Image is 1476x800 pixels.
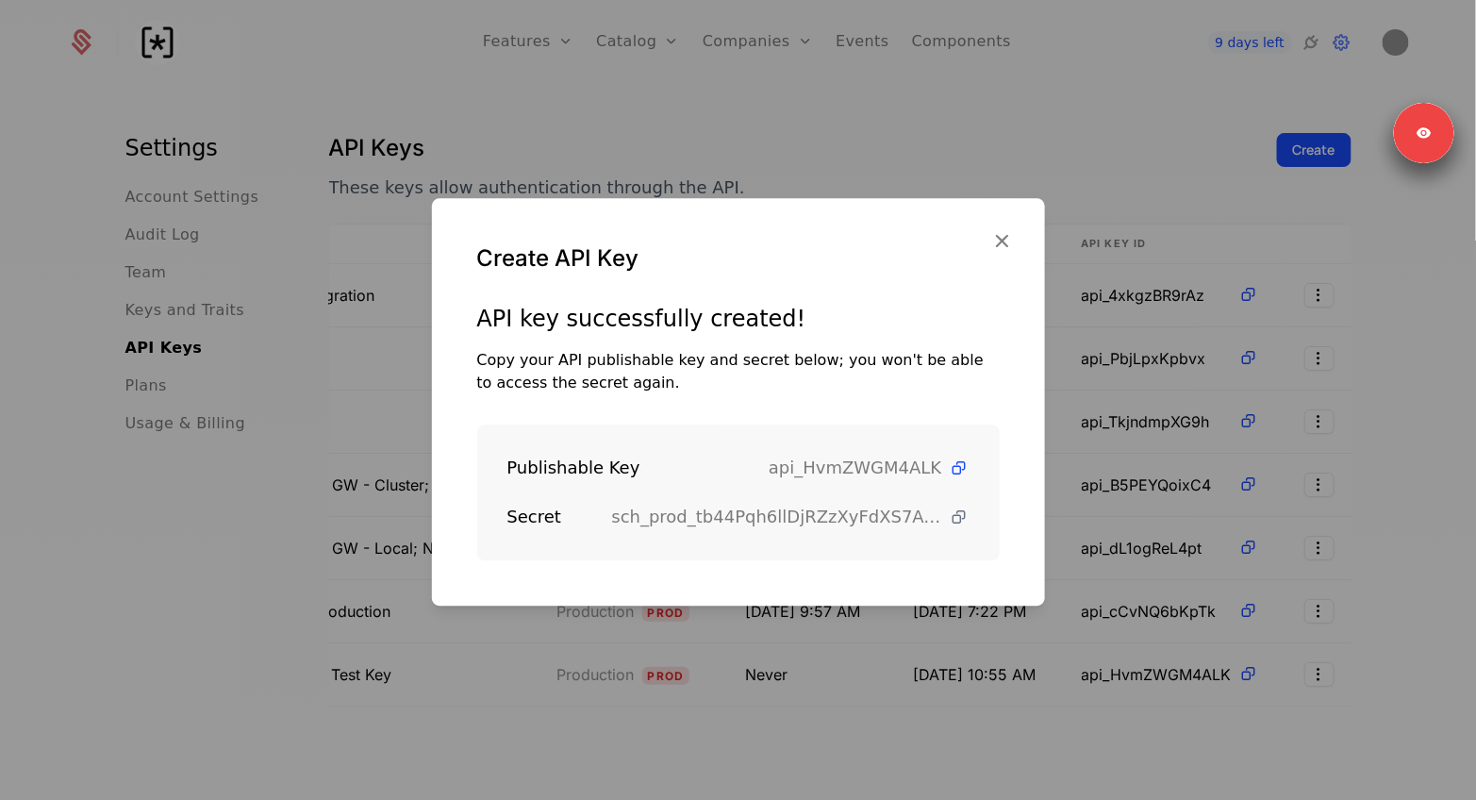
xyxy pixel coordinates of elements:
div: Publishable Key [507,455,770,481]
span: sch_prod_tb44Pqh6llDjRZzXyFdXS7AdAqhoSv3q [612,504,942,530]
div: Secret [507,504,612,530]
span: api_HvmZWGM4ALK [769,455,941,481]
div: Create API Key [477,243,1000,274]
div: API key successfully created! [477,304,1000,334]
div: Copy your API publishable key and secret below; you won't be able to access the secret again. [477,349,1000,394]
